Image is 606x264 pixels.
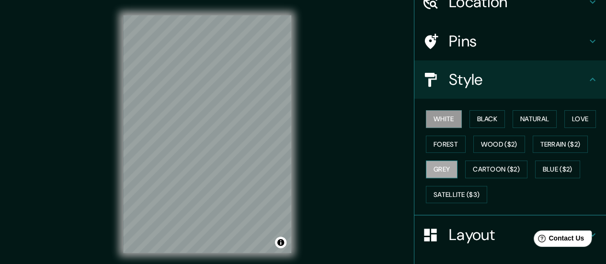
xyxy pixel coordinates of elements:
[513,110,557,128] button: Natural
[414,22,606,60] div: Pins
[449,70,587,89] h4: Style
[426,136,466,153] button: Forest
[123,15,291,253] canvas: Map
[275,237,286,248] button: Toggle attribution
[426,110,462,128] button: White
[414,60,606,99] div: Style
[533,136,588,153] button: Terrain ($2)
[449,32,587,51] h4: Pins
[535,161,580,178] button: Blue ($2)
[564,110,596,128] button: Love
[469,110,505,128] button: Black
[426,186,487,204] button: Satellite ($3)
[449,225,587,244] h4: Layout
[521,227,595,253] iframe: Help widget launcher
[426,161,457,178] button: Grey
[414,216,606,254] div: Layout
[473,136,525,153] button: Wood ($2)
[465,161,527,178] button: Cartoon ($2)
